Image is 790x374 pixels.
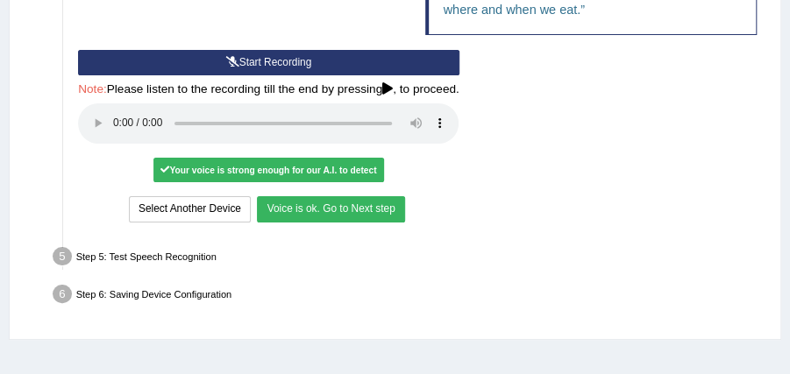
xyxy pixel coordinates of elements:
span: Note: [78,82,107,95]
div: Step 6: Saving Device Configuration [46,279,774,312]
button: Voice is ok. Go to Next step [257,196,404,222]
button: Start Recording [78,50,459,75]
div: Your voice is strong enough for our A.I. to detect [153,158,384,182]
h4: Please listen to the recording till the end by pressing , to proceed. [78,83,459,96]
button: Select Another Device [129,196,251,222]
div: Step 5: Test Speech Recognition [46,243,774,275]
